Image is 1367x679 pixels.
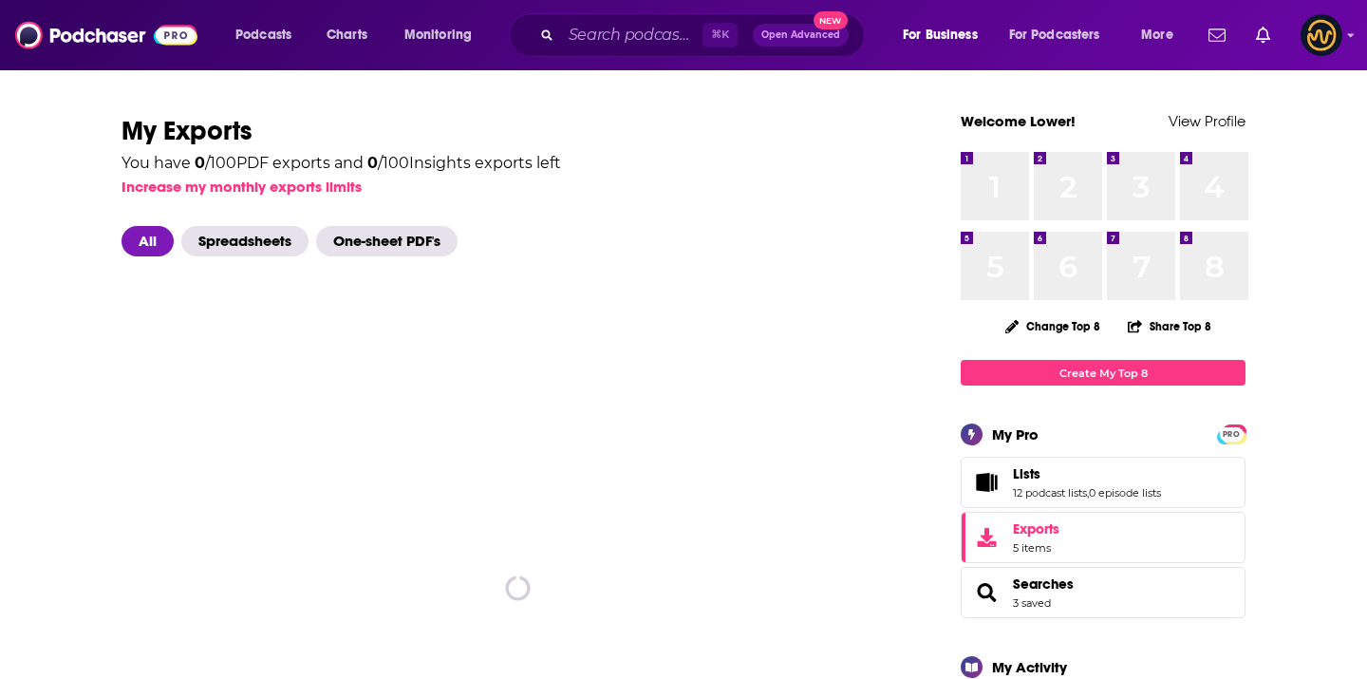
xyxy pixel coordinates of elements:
div: My Pro [992,425,1039,443]
span: Logged in as LowerStreet [1301,14,1342,56]
button: Open AdvancedNew [753,24,849,47]
span: Monitoring [404,22,472,48]
span: Exports [1013,520,1059,538]
span: For Podcasters [1009,22,1100,48]
div: You have / 100 PDF exports and / 100 Insights exports left [122,156,561,171]
span: Spreadsheets [181,226,309,256]
span: , [1087,486,1089,500]
span: Lists [1013,465,1040,482]
button: Share Top 8 [1127,308,1212,345]
a: 3 saved [1013,596,1051,610]
span: Charts [327,22,367,48]
a: Exports [961,512,1245,563]
a: Show notifications dropdown [1248,19,1278,51]
img: Podchaser - Follow, Share and Rate Podcasts [15,17,197,53]
button: open menu [391,20,496,50]
button: One-sheet PDF's [316,226,465,256]
div: Search podcasts, credits, & more... [527,13,883,57]
a: PRO [1220,426,1243,441]
button: open menu [222,20,316,50]
button: All [122,226,181,256]
h1: My Exports [122,114,915,148]
img: User Profile [1301,14,1342,56]
input: Search podcasts, credits, & more... [561,20,702,50]
div: My Activity [992,658,1067,676]
span: Open Advanced [761,30,840,40]
a: Searches [1013,575,1074,593]
a: Show notifications dropdown [1201,19,1233,51]
button: Increase my monthly exports limits [122,178,362,196]
span: ⌘ K [702,23,738,47]
a: Lists [967,469,1005,496]
span: 5 items [1013,541,1059,555]
button: open menu [889,20,1002,50]
a: Lists [1013,465,1161,482]
a: Create My Top 8 [961,360,1245,386]
button: Spreadsheets [181,226,316,256]
a: Welcome Lower! [961,112,1076,130]
button: open menu [997,20,1128,50]
a: 12 podcast lists [1013,486,1087,500]
span: Searches [961,567,1245,618]
span: PRO [1220,427,1243,442]
button: Show profile menu [1301,14,1342,56]
span: Exports [967,524,1005,551]
span: All [122,226,174,256]
span: 0 [367,154,378,172]
span: One-sheet PDF's [316,226,458,256]
a: View Profile [1169,112,1245,130]
a: Searches [967,579,1005,606]
span: 0 [195,154,205,172]
button: open menu [1128,20,1197,50]
a: Charts [314,20,379,50]
span: More [1141,22,1173,48]
span: New [814,11,848,29]
span: For Business [903,22,978,48]
span: Podcasts [235,22,291,48]
a: 0 episode lists [1089,486,1161,500]
span: Lists [961,457,1245,508]
button: Change Top 8 [994,314,1112,338]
